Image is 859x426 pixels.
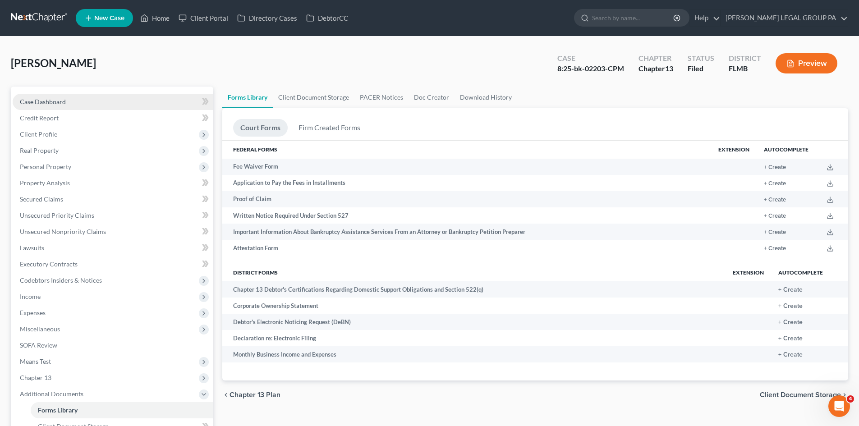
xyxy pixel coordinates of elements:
[222,314,726,330] td: Debtor's Electronic Noticing Request (DeBN)
[174,10,233,26] a: Client Portal
[20,98,66,105] span: Case Dashboard
[690,10,720,26] a: Help
[222,175,711,191] td: Application to Pay the Fees in Installments
[222,330,726,346] td: Declaration re: Electronic Filing
[688,64,714,74] div: Filed
[847,395,854,403] span: 4
[729,64,761,74] div: FLMB
[828,395,850,417] iframe: Intercom live chat
[764,165,786,170] button: + Create
[302,10,353,26] a: DebtorCC
[557,64,624,74] div: 8:25-bk-02203-CPM
[764,246,786,252] button: + Create
[771,263,830,281] th: Autocomplete
[721,10,848,26] a: [PERSON_NAME] LEGAL GROUP PA
[20,130,57,138] span: Client Profile
[726,263,771,281] th: Extension
[38,406,78,414] span: Forms Library
[13,207,213,224] a: Unsecured Priority Claims
[222,240,711,256] td: Attestation Form
[665,64,673,73] span: 13
[778,319,803,325] button: + Create
[455,87,517,108] a: Download History
[20,147,59,154] span: Real Property
[222,281,726,298] td: Chapter 13 Debtor's Certifications Regarding Domestic Support Obligations and Section 522(q)
[136,10,174,26] a: Home
[233,119,288,137] a: Court Forms
[639,53,673,64] div: Chapter
[13,337,213,353] a: SOFA Review
[233,10,302,26] a: Directory Cases
[20,114,59,122] span: Credit Report
[20,228,106,235] span: Unsecured Nonpriority Claims
[764,229,786,235] button: + Create
[20,179,70,187] span: Property Analysis
[557,53,624,64] div: Case
[764,213,786,219] button: + Create
[20,325,60,333] span: Miscellaneous
[13,191,213,207] a: Secured Claims
[222,141,711,159] th: Federal Forms
[291,119,367,137] a: Firm Created Forms
[20,390,83,398] span: Additional Documents
[13,175,213,191] a: Property Analysis
[757,141,816,159] th: Autocomplete
[222,263,726,281] th: District forms
[222,391,280,399] button: chevron_left Chapter 13 Plan
[13,94,213,110] a: Case Dashboard
[20,357,51,365] span: Means Test
[778,287,803,293] button: + Create
[222,346,726,362] td: Monthly Business Income and Expenses
[409,87,455,108] a: Doc Creator
[729,53,761,64] div: District
[20,341,57,349] span: SOFA Review
[20,276,102,284] span: Codebtors Insiders & Notices
[20,374,51,381] span: Chapter 13
[778,303,803,309] button: + Create
[222,298,726,314] td: Corporate Ownership Statement
[760,391,848,399] button: Client Document Storage chevron_right
[273,87,354,108] a: Client Document Storage
[711,141,757,159] th: Extension
[778,352,803,358] button: + Create
[222,87,273,108] a: Forms Library
[222,191,711,207] td: Proof of Claim
[222,391,230,399] i: chevron_left
[20,260,78,268] span: Executory Contracts
[778,335,803,342] button: + Create
[20,195,63,203] span: Secured Claims
[20,244,44,252] span: Lawsuits
[230,391,280,399] span: Chapter 13 Plan
[592,9,675,26] input: Search by name...
[222,224,711,240] td: Important Information About Bankruptcy Assistance Services From an Attorney or Bankruptcy Petitio...
[13,240,213,256] a: Lawsuits
[764,197,786,203] button: + Create
[20,293,41,300] span: Income
[20,211,94,219] span: Unsecured Priority Claims
[688,53,714,64] div: Status
[354,87,409,108] a: PACER Notices
[760,391,841,399] span: Client Document Storage
[764,181,786,187] button: + Create
[20,309,46,316] span: Expenses
[776,53,837,73] button: Preview
[20,163,71,170] span: Personal Property
[11,56,96,69] span: [PERSON_NAME]
[94,15,124,22] span: New Case
[841,391,848,399] i: chevron_right
[222,159,711,175] td: Fee Waiver Form
[222,207,711,224] td: Written Notice Required Under Section 527
[31,402,213,418] a: Forms Library
[13,224,213,240] a: Unsecured Nonpriority Claims
[13,256,213,272] a: Executory Contracts
[13,110,213,126] a: Credit Report
[639,64,673,74] div: Chapter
